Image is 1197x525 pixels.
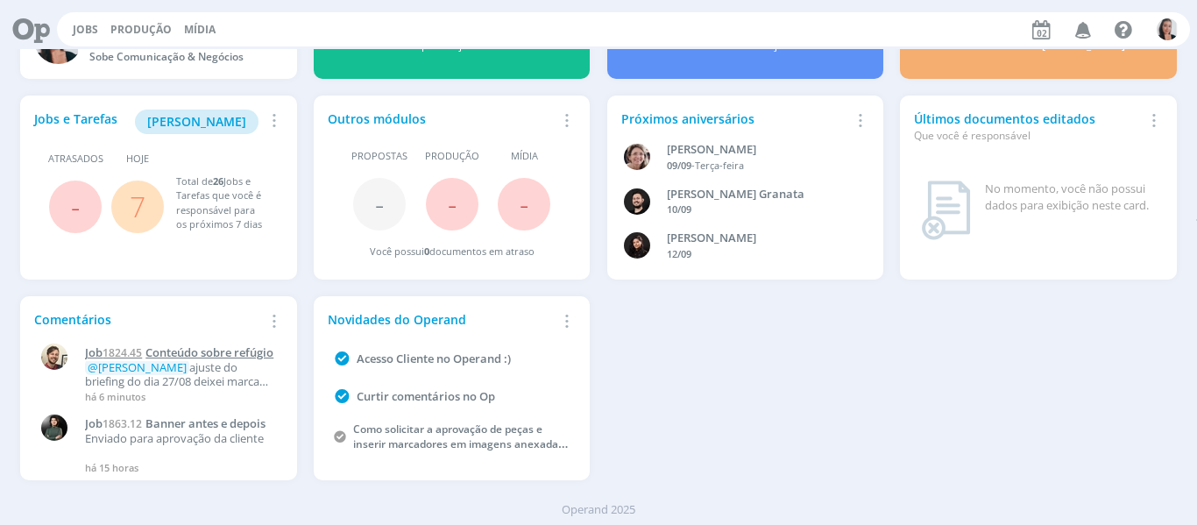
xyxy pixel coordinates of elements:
span: 10/09 [667,202,691,216]
a: Jobs [73,22,98,37]
a: Curtir comentários no Op [357,388,495,404]
p: ajuste do briefing do dia 27/08 deixei marcado em verde no próprio briefing (alteração de texto n... [85,361,273,388]
img: B [624,188,650,215]
div: Próximos aniversários [621,110,849,128]
span: Mídia [511,149,538,164]
button: [PERSON_NAME] [135,110,259,134]
span: 26 [213,174,223,188]
img: dashboard_not_found.png [921,181,971,240]
img: C [1157,18,1179,40]
div: Sobe Comunicação & Negócios [89,49,262,65]
button: Produção [105,23,177,37]
p: Enviado para aprovação da cliente [85,432,273,446]
span: há 15 horas [85,461,138,474]
span: - [71,188,80,225]
div: - [667,159,852,174]
div: Jobs > [PERSON_NAME] [1024,27,1142,53]
a: Acesso Cliente no Operand :) [357,351,511,366]
span: - [520,185,528,223]
div: Nenhum apontamento realizado hoje! [691,27,849,53]
span: - [448,185,457,223]
div: Novidades do Operand [328,310,556,329]
span: Terça-feira [695,159,744,172]
a: Job1824.45Conteúdo sobre refúgio [85,346,273,360]
div: No momento, você não possui dados para exibição neste card. [985,181,1155,215]
a: 7 [130,188,145,225]
span: - [375,185,384,223]
div: Aline Beatriz Jackisch [667,141,852,159]
span: 09/09 [667,159,691,172]
div: Comentários [34,310,262,329]
div: Luana da Silva de Andrade [667,230,852,247]
a: Como solicitar a aprovação de peças e inserir marcadores em imagens anexadas a um job? [353,422,572,466]
span: 1824.45 [103,345,142,360]
button: C [1156,14,1179,45]
div: Você possui documentos em atraso [370,245,535,259]
span: 0 [424,245,429,258]
div: Bruno Corralo Granata [667,186,852,203]
a: Job1863.12Banner antes e depois [85,417,273,431]
span: 12/09 [667,247,691,260]
span: Banner antes e depois [145,415,266,431]
a: Produção [110,22,172,37]
div: Outros módulos [328,110,556,128]
a: Mídia [184,22,216,37]
span: [PERSON_NAME] [147,113,246,130]
img: L [624,232,650,259]
span: Propostas [351,149,407,164]
div: Que você é responsável [914,128,1142,144]
span: @[PERSON_NAME] [88,359,187,375]
div: Total de Jobs e Tarefas que você é responsável para os próximos 7 dias [176,174,266,232]
span: Hoje [126,152,149,167]
div: Últimos documentos editados [914,110,1142,144]
img: M [41,415,67,441]
a: [PERSON_NAME] [135,112,259,129]
button: Jobs [67,23,103,37]
button: Mídia [179,23,221,37]
div: Jobs e Tarefas [34,110,262,134]
span: Produção [425,149,479,164]
img: A [624,144,650,170]
span: 1863.12 [103,416,142,431]
img: G [41,344,67,370]
span: Conteúdo sobre refúgio [145,344,273,360]
span: há 6 minutos [85,390,145,403]
span: Atrasados [48,152,103,167]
